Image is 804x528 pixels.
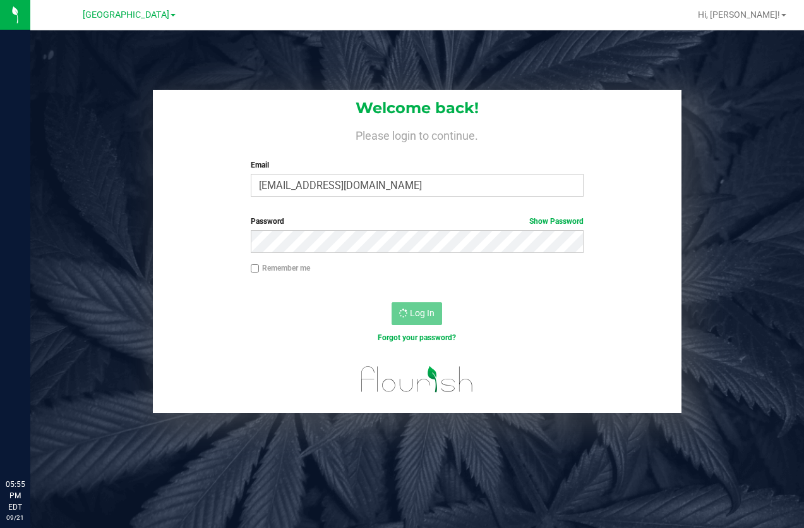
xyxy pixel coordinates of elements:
img: flourish_logo.svg [351,357,483,402]
button: Log In [392,302,442,325]
h4: Please login to continue. [153,126,681,142]
h1: Welcome back! [153,100,681,116]
span: Hi, [PERSON_NAME]! [698,9,780,20]
p: 09/21 [6,513,25,522]
span: Log In [410,308,435,318]
input: Remember me [251,264,260,273]
p: 05:55 PM EDT [6,479,25,513]
label: Email [251,159,584,171]
span: [GEOGRAPHIC_DATA] [83,9,169,20]
label: Remember me [251,262,310,274]
span: Password [251,217,284,226]
a: Forgot your password? [378,333,456,342]
a: Show Password [529,217,584,226]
